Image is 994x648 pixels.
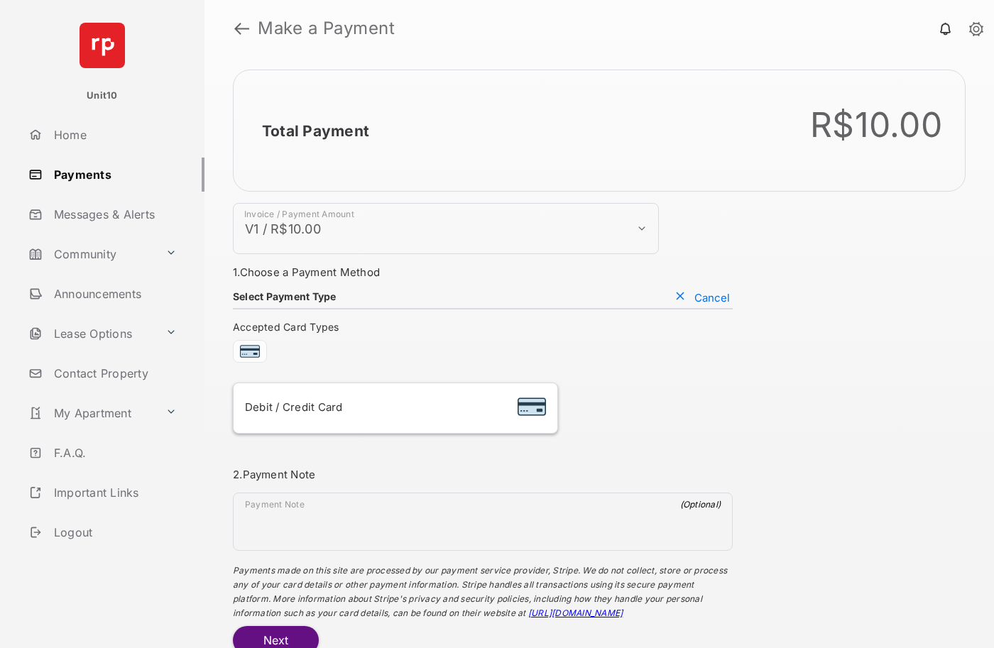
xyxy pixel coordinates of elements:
span: Payments made on this site are processed by our payment service provider, Stripe. We do not colle... [233,565,727,618]
div: R$10.00 [810,104,942,145]
a: Contact Property [23,356,204,390]
h2: Total Payment [262,122,369,140]
h4: Select Payment Type [233,290,337,302]
a: F.A.Q. [23,436,204,470]
span: Debit / Credit Card [245,400,343,414]
a: Community [23,237,160,271]
h3: 2. Payment Note [233,468,733,481]
button: Cancel [672,290,733,304]
a: [URL][DOMAIN_NAME] [528,608,623,618]
span: Accepted Card Types [233,321,345,333]
h3: 1. Choose a Payment Method [233,265,733,279]
a: Lease Options [23,317,160,351]
a: Important Links [23,476,182,510]
a: My Apartment [23,396,160,430]
a: Messages & Alerts [23,197,204,231]
strong: Make a Payment [258,20,395,37]
a: Announcements [23,277,204,311]
a: Home [23,118,204,152]
p: Unit10 [87,89,118,103]
a: Logout [23,515,204,549]
img: svg+xml;base64,PHN2ZyB4bWxucz0iaHR0cDovL3d3dy53My5vcmcvMjAwMC9zdmciIHdpZHRoPSI2NCIgaGVpZ2h0PSI2NC... [80,23,125,68]
a: Payments [23,158,204,192]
